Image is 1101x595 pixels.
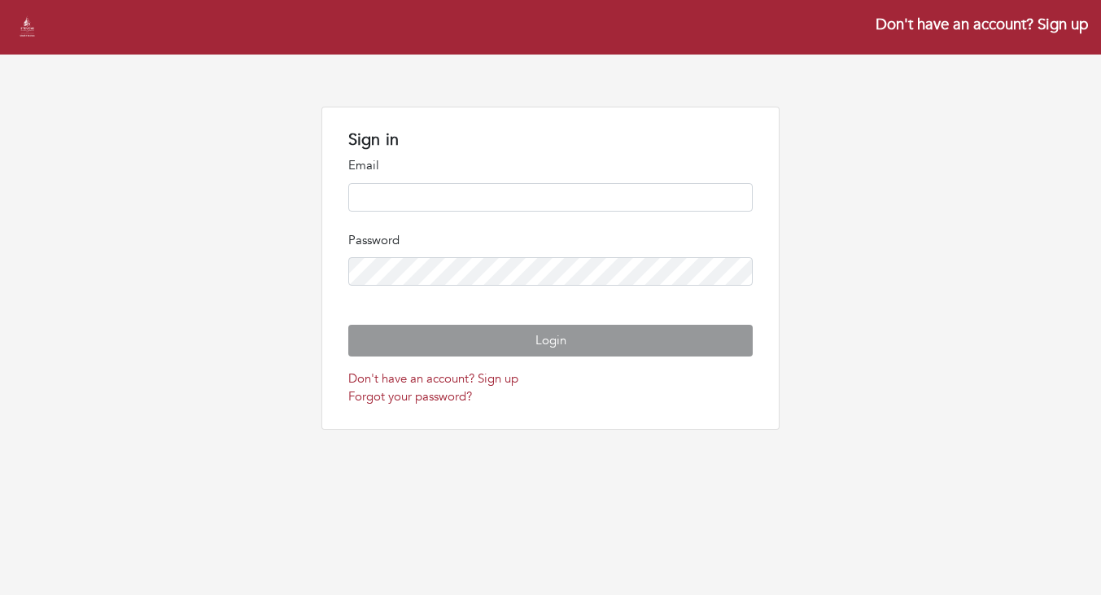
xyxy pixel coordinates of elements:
a: Don't have an account? Sign up [876,14,1088,35]
a: Forgot your password? [348,388,472,405]
p: Password [348,231,754,250]
p: Email [348,156,754,175]
img: stevens_logo.png [13,13,42,42]
h1: Sign in [348,130,754,150]
button: Login [348,325,754,357]
a: Don't have an account? Sign up [348,370,518,387]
